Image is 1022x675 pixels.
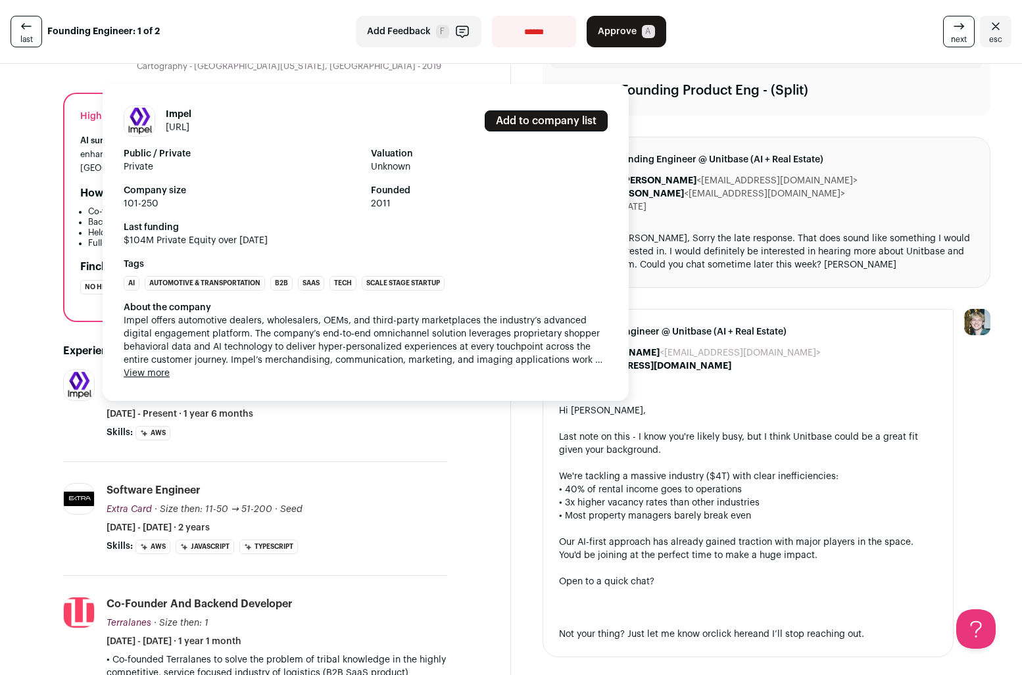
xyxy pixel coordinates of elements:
[124,234,608,247] span: $104M Private Equity over [DATE]
[711,630,753,639] a: click here
[964,309,990,335] img: 6494470-medium_jpg
[275,503,278,516] span: ·
[559,575,937,588] div: Open to a quick chat?
[572,361,731,371] b: [EMAIL_ADDRESS][DOMAIN_NAME]
[559,628,937,641] div: Not your thing? Just let me know or and I’ll stop reaching out.
[371,184,608,197] strong: Founded
[107,618,151,628] span: Terralanes
[559,509,937,523] div: • Most property managers barely break even
[64,492,94,506] img: fc5b233a0b0112c0dbb361c77bbc71813ae3aea340f5e69e5ac5ce102fc1e749.jpg
[329,276,356,291] li: Tech
[176,540,234,554] li: JavaScript
[124,314,608,367] span: Impel offers automotive dealers, wholesalers, OEMs, and third-party marketplaces the industry’s a...
[239,540,298,554] li: TypeScript
[485,110,608,131] a: Add to company list
[559,496,937,509] div: • 3x higher vacancy rates than other industries
[135,540,170,554] li: AWS
[145,276,265,291] li: Automotive & Transportation
[371,147,608,160] strong: Valuation
[124,160,360,174] span: Private
[124,184,360,197] strong: Company size
[436,25,449,38] span: F
[107,505,152,514] span: Extra Card
[371,160,608,174] span: Unknown
[558,81,808,100] div: V2 Lead - Founding Product Eng - (Split)
[124,221,608,234] strong: Last funding
[371,197,608,210] span: 2011
[47,25,160,38] strong: Founding Engineer: 1 of 2
[124,106,155,136] img: e1ab7241475c3dafd93a753a17d1e93d232f8ce0f54bd29492590a4a4bb83441.jpg
[598,25,637,38] span: Approve
[107,635,241,648] span: [DATE] - [DATE] · 1 year 1 month
[943,16,975,47] a: next
[559,470,937,483] div: We're tackling a massive industry ($4T) with clear inefficiencies:
[559,431,937,457] div: Last note on this - I know you're likely busy, but I think Unitbase could be a great fit given yo...
[80,110,145,123] div: Highlights
[80,133,430,175] div: Currently a Software Engineer at [GEOGRAPHIC_DATA], leveraging AI to enhance customer experiences...
[280,505,303,514] span: Seed
[124,301,608,314] div: About the company
[559,325,937,338] span: Re: Founding Engineer @ Unitbase (AI + Real Estate)
[298,276,324,291] li: SaaS
[63,343,447,359] h2: Experience
[154,618,208,628] span: · Size then: 1
[124,147,360,160] strong: Public / Private
[88,217,430,227] li: Background in fast-growing startups (Extra Card)
[559,404,937,417] div: Hi [PERSON_NAME],
[85,281,165,294] span: No health experience
[80,185,141,201] h2: How they fit
[107,597,293,611] div: Co-Founder and Backend Developer
[166,108,191,121] h1: Impel
[980,16,1011,47] a: Close
[621,174,858,187] dd: <[EMAIL_ADDRESS][DOMAIN_NAME]>
[80,136,131,145] span: AI summary:
[618,200,646,214] dd: [DATE]
[107,540,133,553] span: Skills:
[166,123,189,132] a: [URL]
[608,189,684,198] b: [PERSON_NAME]
[596,153,974,166] span: Re: Founding Engineer @ Unitbase (AI + Real Estate)
[559,536,937,562] div: Our AI-first approach has already gained traction with major players in the space. You'd be joini...
[989,34,1002,45] span: esc
[621,176,696,185] b: [PERSON_NAME]
[587,16,666,47] button: Approve A
[107,407,253,421] span: [DATE] - Present · 1 year 6 months
[356,16,481,47] button: Add Feedback F
[270,276,293,291] li: B2B
[80,259,108,275] h2: Finch
[88,206,430,217] li: Co-founder experience at early-stage startup ([GEOGRAPHIC_DATA])
[107,426,133,439] span: Skills:
[584,346,821,360] dd: <[EMAIL_ADDRESS][DOMAIN_NAME]>
[107,521,210,534] span: [DATE] - [DATE] · 2 years
[135,426,170,440] li: AWS
[20,34,33,45] span: last
[608,187,845,200] dd: <[EMAIL_ADDRESS][DOMAIN_NAME]>
[88,238,430,248] li: Full-stack experience with Node, Python, and React
[64,370,94,400] img: e1ab7241475c3dafd93a753a17d1e93d232f8ce0f54bd29492590a4a4bb83441.jpg
[642,25,655,38] span: A
[11,16,42,47] a: last
[88,227,430,238] li: Held "Backend Developer" title at a startup
[124,367,170,380] button: View more
[107,483,201,498] div: Software Engineer
[367,25,431,38] span: Add Feedback
[596,232,974,271] div: Hey [PERSON_NAME], Sorry the late response. That does sound like something I would be interested ...
[124,258,608,271] strong: Tags
[155,505,272,514] span: · Size then: 11-50 → 51-200
[362,276,445,291] li: Scale Stage Startup
[951,34,967,45] span: next
[559,483,937,496] div: • 40% of rental income goes to operations
[124,197,360,210] span: 101-250
[124,276,139,291] li: AI
[956,609,996,649] iframe: Help Scout Beacon - Open
[64,592,94,634] img: ff27bd5555d93767bd7c42963a38692c54273e97053a0efd03da8cb5865e5155.jpg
